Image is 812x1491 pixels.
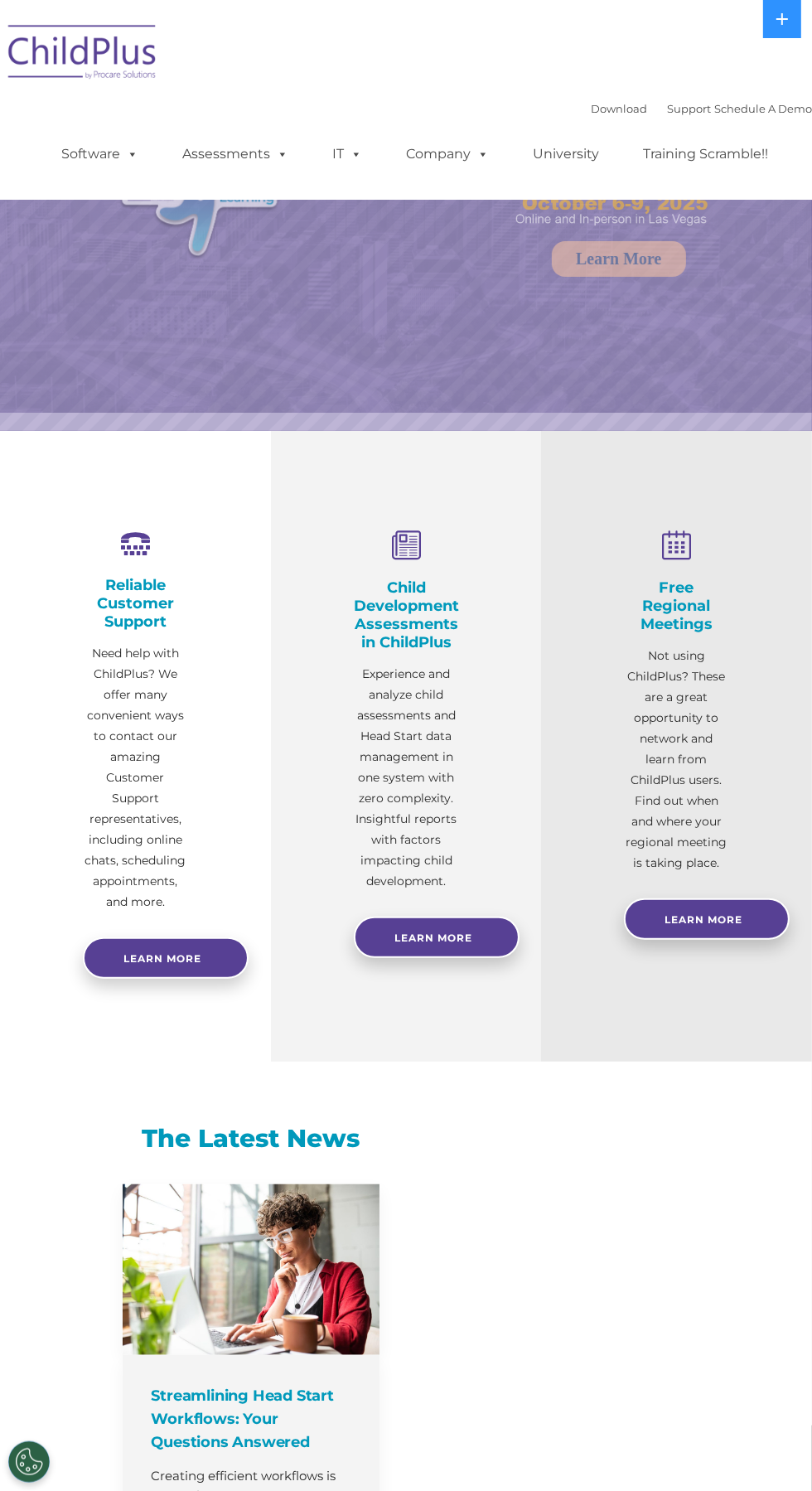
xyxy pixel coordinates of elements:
a: Software [45,138,155,171]
a: Learn More [354,917,520,958]
a: Schedule A Demo [714,102,812,115]
p: Experience and analyze child assessments and Head Start data management in one system with zero c... [354,664,459,892]
a: Company [389,138,505,171]
a: Training Scramble!! [626,138,785,171]
h4: Streamlining Head Start Workflows: Your Questions Answered [152,1384,355,1454]
font: | [591,102,812,115]
a: Support [667,102,711,115]
a: Learn More [624,898,790,940]
button: Cookies Settings [8,1441,50,1483]
a: Download [591,102,647,115]
span: Learn More [394,932,472,944]
h3: The Latest News [123,1122,379,1155]
h4: Free Regional Meetings [624,578,729,633]
p: Need help with ChildPlus? We offer many convenient ways to contact our amazing Customer Support r... [83,643,188,913]
a: IT [316,138,379,171]
a: Assessments [166,138,305,171]
p: Not using ChildPlus? These are a great opportunity to network and learn from ChildPlus users. Fin... [624,646,729,874]
a: Learn more [83,937,249,979]
span: Learn More [665,913,742,926]
h4: Reliable Customer Support [83,576,188,631]
a: University [516,138,616,171]
span: Learn more [123,952,201,965]
a: Learn More [552,241,686,277]
h4: Child Development Assessments in ChildPlus [354,578,459,651]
